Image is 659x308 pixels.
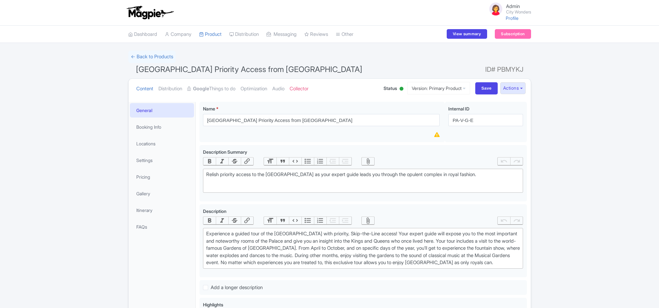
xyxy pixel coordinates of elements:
[500,82,526,94] button: Actions
[165,26,191,43] a: Company
[289,158,301,165] button: Code
[228,217,241,224] button: Strikethrough
[203,217,216,224] button: Bold
[264,217,276,224] button: Heading
[362,158,374,165] button: Attach Files
[290,79,308,99] a: Collector
[203,158,216,165] button: Bold
[326,158,339,165] button: Decrease Level
[506,10,531,14] small: City Wonders
[130,153,194,167] a: Settings
[304,26,328,43] a: Reviews
[506,3,520,9] span: Admin
[314,217,326,224] button: Numbers
[407,82,470,94] a: Version: Primary Product
[203,106,215,111] span: Name
[264,158,276,165] button: Heading
[448,106,469,111] span: Internal ID
[488,1,503,17] img: avatar_key_member-9c1dde93af8b07d7383eb8b5fb890c87.png
[495,29,531,39] a: Subscription
[130,103,194,118] a: General
[128,26,157,43] a: Dashboard
[216,217,228,224] button: Italic
[130,220,194,234] a: FAQs
[130,120,194,134] a: Booking Info
[203,302,223,307] span: Highlights
[266,26,297,43] a: Messaging
[241,158,253,165] button: Link
[228,158,241,165] button: Strikethrough
[326,217,339,224] button: Decrease Level
[216,158,228,165] button: Italic
[498,217,510,224] button: Undo
[506,15,519,21] a: Profile
[187,79,235,99] a: GoogleThings to do
[447,29,487,39] a: View summary
[362,217,374,224] button: Attach Files
[276,217,289,224] button: Quote
[498,158,510,165] button: Undo
[136,65,362,74] span: [GEOGRAPHIC_DATA] Priority Access from [GEOGRAPHIC_DATA]
[130,186,194,201] a: Gallery
[203,208,226,214] span: Description
[475,82,498,94] input: Save
[484,1,531,17] a: Admin City Wonders
[384,85,397,92] span: Status
[339,158,351,165] button: Increase Level
[203,149,247,155] span: Description Summary
[125,5,175,20] img: logo-ab69f6fb50320c5b225c76a69d11143b.png
[434,132,440,137] i: Your product's name has 63 characters. We recommend between 10 and 60 characters.
[199,26,222,43] a: Product
[130,136,194,151] a: Locations
[289,217,301,224] button: Code
[206,230,520,266] div: Experience a guided tour of the [GEOGRAPHIC_DATA] with priority, Skip-the-Line access! Your exper...
[241,217,253,224] button: Link
[128,51,176,63] a: ← Back to Products
[301,217,314,224] button: Bullets
[158,79,182,99] a: Distribution
[193,85,209,93] strong: Google
[398,84,405,94] div: Active
[510,158,523,165] button: Redo
[485,63,523,76] span: ID# PBMYKJ
[130,203,194,217] a: Itinerary
[276,158,289,165] button: Quote
[336,26,353,43] a: Other
[241,79,267,99] a: Optimization
[206,171,520,178] div: Relish priority access to the [GEOGRAPHIC_DATA] as your expert guide leads you through the opulen...
[339,217,351,224] button: Increase Level
[229,26,259,43] a: Distribution
[130,170,194,184] a: Pricing
[211,284,263,290] span: Add a longer description
[510,217,523,224] button: Redo
[272,79,284,99] a: Audio
[314,158,326,165] button: Numbers
[136,79,153,99] a: Content
[301,158,314,165] button: Bullets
